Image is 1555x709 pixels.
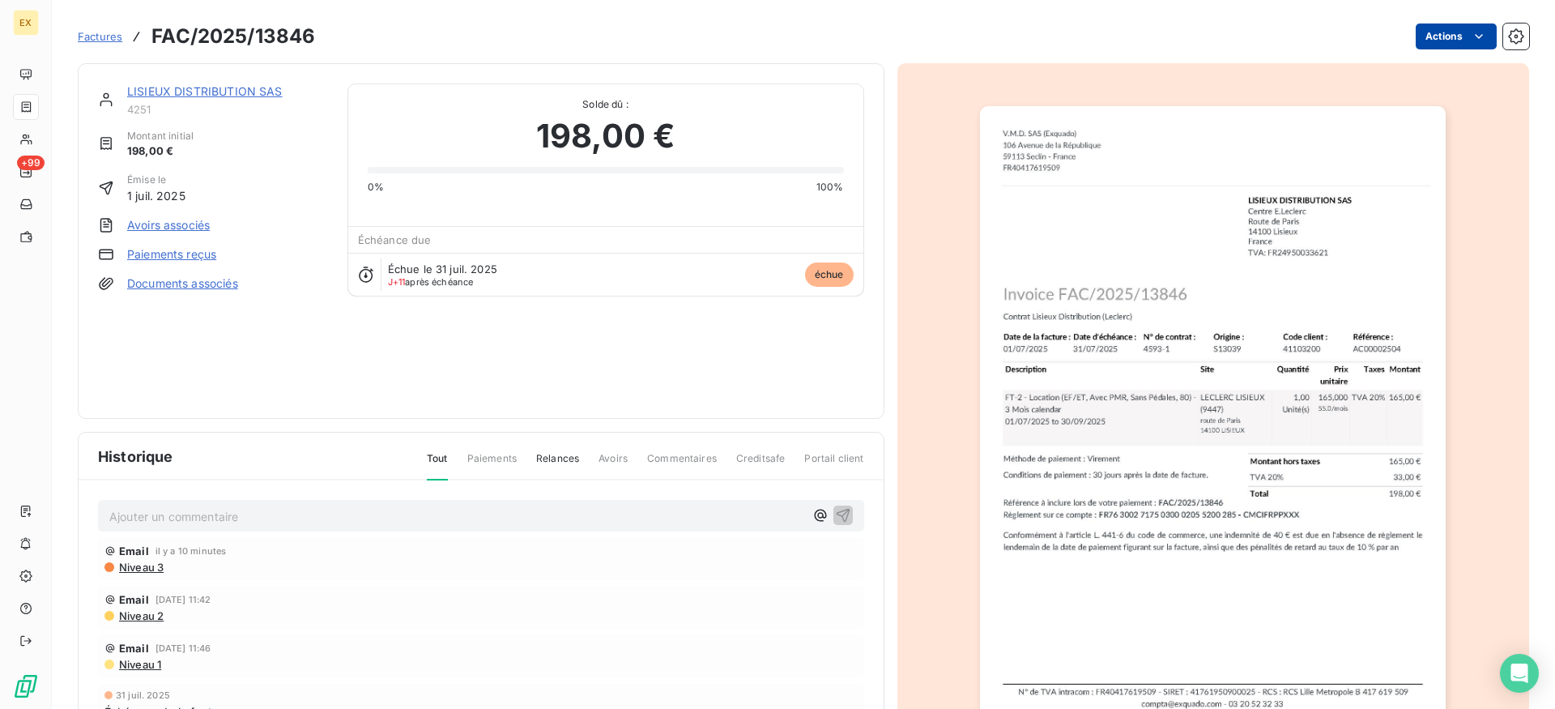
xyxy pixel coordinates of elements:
[155,595,211,604] span: [DATE] 11:42
[155,643,211,653] span: [DATE] 11:46
[127,84,283,98] a: LISIEUX DISTRIBUTION SAS
[388,276,406,288] span: J+11
[127,217,210,233] a: Avoirs associés
[127,173,185,187] span: Émise le
[13,159,38,185] a: +99
[117,561,164,574] span: Niveau 3
[536,451,579,479] span: Relances
[536,112,675,160] span: 198,00 €
[388,263,497,275] span: Échue le 31 juil. 2025
[127,129,194,143] span: Montant initial
[119,545,149,557] span: Email
[1500,654,1539,693] div: Open Intercom Messenger
[119,642,149,655] span: Email
[78,28,122,45] a: Factures
[151,22,315,51] h3: FAC/2025/13846
[736,451,786,479] span: Creditsafe
[117,658,161,671] span: Niveau 1
[78,30,122,43] span: Factures
[804,451,863,479] span: Portail client
[816,180,844,194] span: 100%
[1416,23,1497,49] button: Actions
[13,673,39,699] img: Logo LeanPay
[127,187,185,204] span: 1 juil. 2025
[427,451,448,480] span: Tout
[127,103,328,116] span: 4251
[368,180,384,194] span: 0%
[388,277,474,287] span: après échéance
[127,275,238,292] a: Documents associés
[116,690,170,700] span: 31 juil. 2025
[647,451,717,479] span: Commentaires
[599,451,628,479] span: Avoirs
[117,609,164,622] span: Niveau 2
[127,143,194,160] span: 198,00 €
[127,246,216,263] a: Paiements reçus
[358,233,432,246] span: Échéance due
[17,156,45,170] span: +99
[368,97,844,112] span: Solde dû :
[13,10,39,36] div: EX
[155,546,227,556] span: il y a 10 minutes
[805,263,854,287] span: échue
[467,451,517,479] span: Paiements
[119,593,149,606] span: Email
[98,446,173,468] span: Historique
